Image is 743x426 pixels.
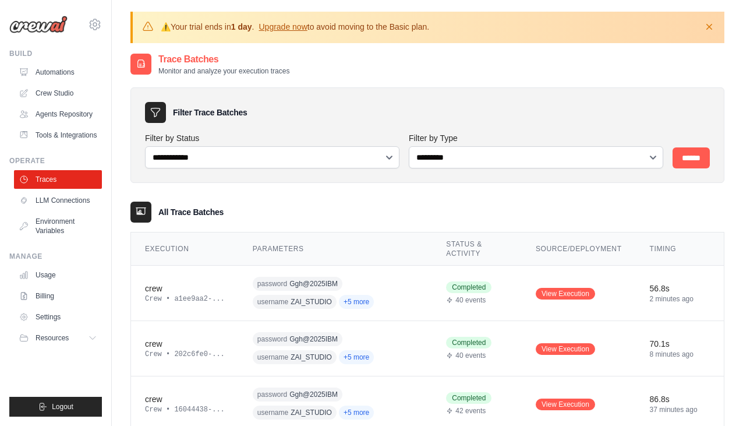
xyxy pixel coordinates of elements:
span: 42 events [455,406,486,416]
th: Timing [636,233,724,266]
a: Settings [14,308,102,326]
span: password [257,390,287,399]
div: 86.8s [650,393,710,405]
div: crew [145,393,225,405]
div: 37 minutes ago [650,405,710,414]
span: Ggh@2025IBM [289,335,338,344]
span: Resources [36,333,69,343]
span: +5 more [339,350,374,364]
p: Your trial ends in . to avoid moving to the Basic plan. [161,21,429,33]
div: crew [145,283,225,294]
span: username [257,297,288,307]
th: Status & Activity [432,233,522,266]
div: 70.1s [650,338,710,350]
span: password [257,335,287,344]
span: Ggh@2025IBM [289,279,338,288]
span: Completed [446,281,491,293]
label: Filter by Status [145,132,399,144]
button: Logout [9,397,102,417]
span: Completed [446,337,491,348]
span: ZAI_STUDIO [291,353,332,362]
a: Upgrade now [259,22,307,31]
h3: All Trace Batches [158,206,224,218]
a: Billing [14,287,102,305]
tr: View details for crew execution [131,321,724,376]
a: Automations [14,63,102,82]
button: Resources [14,329,102,347]
a: Agents Repository [14,105,102,124]
a: Crew Studio [14,84,102,103]
span: 40 events [455,351,486,360]
span: ZAI_STUDIO [291,408,332,417]
a: LLM Connections [14,191,102,210]
th: Source/Deployment [522,233,636,266]
span: Completed [446,392,491,404]
div: password: Ggh@2025IBM, username: ZAI_STUDIO, s3_bucket: zreport1, s3_region: us-east-1, SAP_GATEW... [253,330,418,367]
img: Logo [9,16,68,33]
span: +5 more [339,295,374,309]
div: crew [145,338,225,350]
div: Crew • 16044438-... [145,405,225,414]
div: Build [9,49,102,58]
span: password [257,279,287,288]
a: Environment Variables [14,212,102,240]
th: Execution [131,233,239,266]
a: Tools & Integrations [14,126,102,145]
h3: Filter Trace Batches [173,107,247,118]
span: +5 more [339,406,374,420]
strong: ⚠️ [161,22,171,31]
a: Traces [14,170,102,189]
div: Crew • a1ee9aa2-... [145,294,225,304]
span: username [257,353,288,362]
h2: Trace Batches [158,52,289,66]
div: password: Ggh@2025IBM, username: ZAI_STUDIO, s3_bucket: zreport1, s3_region: us-east-1, SAP_GATEW... [253,275,418,311]
div: Manage [9,252,102,261]
span: Ggh@2025IBM [289,390,338,399]
span: ZAI_STUDIO [291,297,332,307]
div: Crew • 202c6fe0-... [145,350,225,359]
a: View Execution [536,288,595,300]
th: Parameters [239,233,432,266]
span: username [257,408,288,417]
p: Monitor and analyze your execution traces [158,66,289,76]
div: 2 minutes ago [650,294,710,304]
tr: View details for crew execution [131,266,724,321]
div: password: Ggh@2025IBM, username: ZAI_STUDIO, s3_bucket: zreport1, s3_region: us-east-1, SAP_GATEW... [253,386,418,422]
span: Logout [52,402,73,411]
a: Usage [14,266,102,284]
strong: 1 day [231,22,252,31]
a: View Execution [536,399,595,410]
label: Filter by Type [409,132,663,144]
div: 8 minutes ago [650,350,710,359]
div: Operate [9,156,102,166]
span: 40 events [455,295,486,305]
div: 56.8s [650,283,710,294]
a: View Execution [536,343,595,355]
